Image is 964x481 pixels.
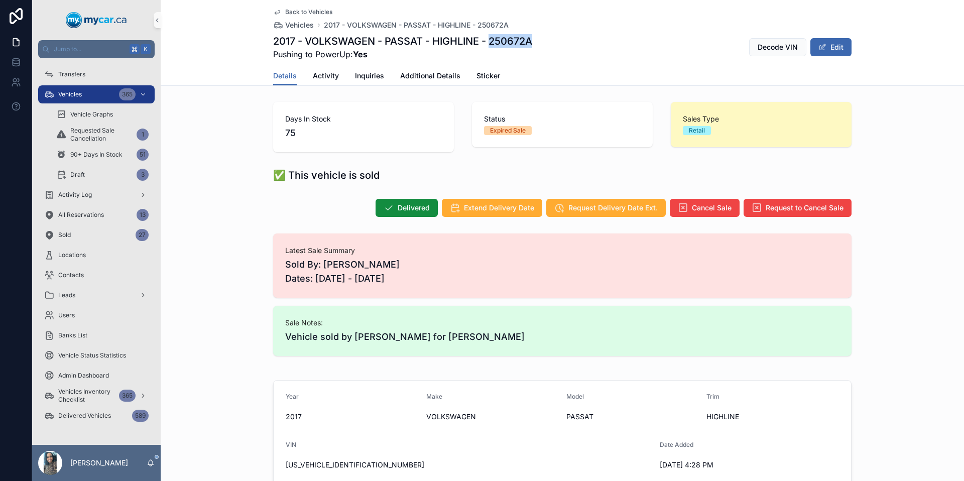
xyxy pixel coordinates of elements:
[70,171,85,179] span: Draft
[38,40,155,58] button: Jump to...K
[273,48,532,60] span: Pushing to PowerUp:
[58,291,75,299] span: Leads
[426,412,559,422] span: VOLKSWAGEN
[490,126,526,135] div: Expired Sale
[32,58,161,438] div: scrollable content
[758,42,798,52] span: Decode VIN
[273,71,297,81] span: Details
[285,8,332,16] span: Back to Vehicles
[58,90,82,98] span: Vehicles
[464,203,534,213] span: Extend Delivery Date
[119,390,136,402] div: 365
[353,49,368,59] strong: Yes
[38,387,155,405] a: Vehicles Inventory Checklist365
[398,203,430,213] span: Delivered
[142,45,150,53] span: K
[58,372,109,380] span: Admin Dashboard
[119,88,136,100] div: 365
[50,126,155,144] a: Requested Sale Cancellation1
[70,127,133,143] span: Requested Sale Cancellation
[273,8,332,16] a: Back to Vehicles
[66,12,127,28] img: App logo
[273,34,532,48] h1: 2017 - VOLKSWAGEN - PASSAT - HIGHLINE - 250672A
[58,331,87,339] span: Banks List
[58,70,85,78] span: Transfers
[285,246,839,256] span: Latest Sale Summary
[38,346,155,365] a: Vehicle Status Statistics
[50,105,155,124] a: Vehicle Graphs
[484,114,641,124] span: Status
[670,199,740,217] button: Cancel Sale
[70,458,128,468] p: [PERSON_NAME]
[476,71,500,81] span: Sticker
[38,367,155,385] a: Admin Dashboard
[58,412,111,420] span: Delivered Vehicles
[286,441,296,448] span: VIN
[376,199,438,217] button: Delivered
[137,129,149,141] div: 1
[273,20,314,30] a: Vehicles
[683,114,839,124] span: Sales Type
[766,203,843,213] span: Request to Cancel Sale
[137,209,149,221] div: 13
[313,67,339,87] a: Activity
[273,168,380,182] h1: ✅ This vehicle is sold
[426,393,442,400] span: Make
[286,412,418,422] span: 2017
[132,410,149,422] div: 589
[660,460,792,470] span: [DATE] 4:28 PM
[285,318,839,328] span: Sale Notes:
[38,306,155,324] a: Users
[285,20,314,30] span: Vehicles
[706,393,719,400] span: Trim
[58,351,126,359] span: Vehicle Status Statistics
[38,65,155,83] a: Transfers
[286,460,652,470] span: [US_VEHICLE_IDENTIFICATION_NUMBER]
[58,271,84,279] span: Contacts
[355,67,384,87] a: Inquiries
[58,211,104,219] span: All Reservations
[442,199,542,217] button: Extend Delivery Date
[137,149,149,161] div: 51
[38,206,155,224] a: All Reservations13
[70,110,113,118] span: Vehicle Graphs
[38,226,155,244] a: Sold27
[286,393,299,400] span: Year
[400,71,460,81] span: Additional Details
[58,311,75,319] span: Users
[324,20,509,30] a: 2017 - VOLKSWAGEN - PASSAT - HIGHLINE - 250672A
[38,326,155,344] a: Banks List
[566,393,584,400] span: Model
[38,85,155,103] a: Vehicles365
[566,412,698,422] span: PASSAT
[355,71,384,81] span: Inquiries
[54,45,126,53] span: Jump to...
[749,38,806,56] button: Decode VIN
[660,441,693,448] span: Date Added
[38,266,155,284] a: Contacts
[50,146,155,164] a: 90+ Days In Stock51
[58,191,92,199] span: Activity Log
[476,67,500,87] a: Sticker
[50,166,155,184] a: Draft3
[810,38,852,56] button: Edit
[313,71,339,81] span: Activity
[400,67,460,87] a: Additional Details
[136,229,149,241] div: 27
[285,330,839,344] span: Vehicle sold by [PERSON_NAME] for [PERSON_NAME]
[689,126,705,135] div: Retail
[692,203,732,213] span: Cancel Sale
[285,258,839,286] span: Sold By: [PERSON_NAME] Dates: [DATE] - [DATE]
[38,407,155,425] a: Delivered Vehicles589
[58,388,115,404] span: Vehicles Inventory Checklist
[58,251,86,259] span: Locations
[744,199,852,217] button: Request to Cancel Sale
[568,203,658,213] span: Request Delivery Date Ext.
[285,126,442,140] span: 75
[137,169,149,181] div: 3
[706,412,839,422] span: HIGHLINE
[70,151,123,159] span: 90+ Days In Stock
[58,231,71,239] span: Sold
[38,246,155,264] a: Locations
